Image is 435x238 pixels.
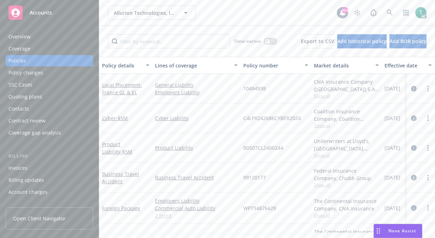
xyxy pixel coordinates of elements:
[234,38,261,44] span: Show inactive
[314,62,371,69] div: Market details
[102,62,142,69] div: Policy details
[314,137,379,152] div: Underwriters at Lloyd's, [GEOGRAPHIC_DATA], [PERSON_NAME] of [GEOGRAPHIC_DATA], Clinical Trials I...
[6,91,93,102] a: Quoting plans
[424,173,432,182] a: more
[8,43,30,54] div: Coverage
[8,79,32,90] div: SSC Cases
[6,115,93,126] a: Contract review
[6,174,93,186] a: Billing updates
[8,115,46,126] div: Contract review
[102,205,140,212] a: Foreign Package
[6,43,93,54] a: Coverage
[410,173,418,182] a: circleInformation
[6,103,93,114] a: Contacts
[6,3,93,23] a: Accounts
[102,171,139,185] a: Business Travel Accident
[30,10,52,16] span: Accounts
[342,7,348,13] div: 99+
[155,89,238,96] a: Employers Liability
[374,224,383,238] div: Drag to move
[399,6,413,20] a: Switch app
[155,204,238,212] a: Commercial Auto Liability
[382,57,435,74] button: Effective date
[155,174,238,181] a: Business Travel Accident
[424,84,432,93] a: more
[314,93,379,99] span: Show all
[8,186,48,198] div: Account charges
[314,108,379,123] div: Coalition Insurance Company, Coalition Insurance Solutions (Carrier), CRC Group
[243,204,276,212] span: WP734876628
[314,212,379,218] span: Show all
[415,7,427,18] img: photo
[8,103,29,114] div: Contacts
[410,114,418,123] a: circleInformation
[243,62,300,69] div: Policy number
[385,174,400,181] span: [DATE]
[243,114,301,122] span: C4LPX242686CYBER2024
[6,198,93,210] a: Installment plans
[155,81,238,89] a: General Liability
[240,57,311,74] button: Policy number
[314,197,379,212] div: The Continental Insurance Company, CNA Insurance
[6,31,93,42] a: Overview
[114,9,175,17] span: Allurion Technologies, Inc.
[155,197,238,204] a: Employers Liability
[314,123,379,129] span: Show all
[385,114,400,122] span: [DATE]
[152,57,240,74] button: Lines of coverage
[385,85,400,92] span: [DATE]
[155,212,238,219] a: 2 more
[301,34,334,48] button: Export to CSV
[155,114,238,122] a: Cyber Liability
[155,144,238,151] a: Product Liability
[6,79,93,90] a: SSC Cases
[102,82,142,96] a: Local Placement
[301,38,334,44] span: Export to CSV
[6,186,93,198] a: Account charges
[385,144,400,151] span: [DATE]
[243,144,283,151] span: B0507CL2400244
[13,215,66,222] span: Open Client Navigator
[410,84,418,93] a: circleInformation
[8,91,42,102] div: Quoting plans
[350,6,364,20] a: Stop snowing
[314,152,379,158] span: Show all
[8,31,30,42] div: Overview
[388,228,416,234] span: Nova Assist
[385,62,424,69] div: Effective date
[410,204,418,212] a: circleInformation
[102,82,142,96] span: - France GL & EL
[337,38,387,44] span: Add historical policy
[410,144,418,152] a: circleInformation
[424,204,432,212] a: more
[6,162,93,174] a: Invoices
[243,85,266,92] span: 10494938
[8,127,61,138] div: Coverage gap analysis
[337,34,387,48] button: Add historical policy
[243,174,266,181] span: 99120177
[314,167,379,182] div: Federal Insurance Company, Chubb Group
[367,6,381,20] a: Report a Bug
[424,144,432,152] a: more
[389,34,427,48] button: Add BOR policy
[383,6,397,20] a: Search
[8,198,50,210] div: Installment plans
[385,204,400,212] span: [DATE]
[155,62,230,69] div: Lines of coverage
[374,224,422,238] button: Nova Assist
[108,6,196,20] button: Allurion Technologies, Inc.
[8,55,26,66] div: Policies
[6,127,93,138] a: Coverage gap analysis
[116,115,128,121] span: - $5M
[8,162,28,174] div: Invoices
[311,57,382,74] button: Market details
[102,141,132,155] a: Product Liability
[8,67,43,78] div: Policy changes
[8,174,44,186] div: Billing updates
[424,114,432,123] a: more
[120,148,132,155] span: - $5M
[6,67,93,78] a: Policy changes
[314,78,379,93] div: CNA Insurance Company ([GEOGRAPHIC_DATA]) S.A., CNA Insurance
[314,182,379,188] span: Show all
[108,34,230,48] input: Filter by keyword...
